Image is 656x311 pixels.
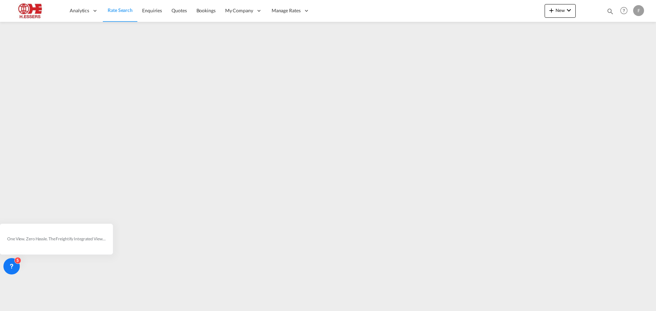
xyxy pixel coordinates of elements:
md-icon: icon-chevron-down [565,6,573,14]
span: Analytics [70,7,89,14]
span: Help [618,5,630,16]
span: Enquiries [142,8,162,13]
div: Help [618,5,633,17]
button: icon-plus 400-fgNewicon-chevron-down [545,4,576,18]
span: Rate Search [108,7,133,13]
div: F [633,5,644,16]
span: Manage Rates [272,7,301,14]
img: 690005f0ba9d11ee90968bb23dcea500.JPG [10,3,56,18]
span: New [547,8,573,13]
div: icon-magnify [606,8,614,18]
span: Quotes [172,8,187,13]
md-icon: icon-plus 400-fg [547,6,556,14]
span: My Company [225,7,253,14]
span: Bookings [196,8,216,13]
md-icon: icon-magnify [606,8,614,15]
